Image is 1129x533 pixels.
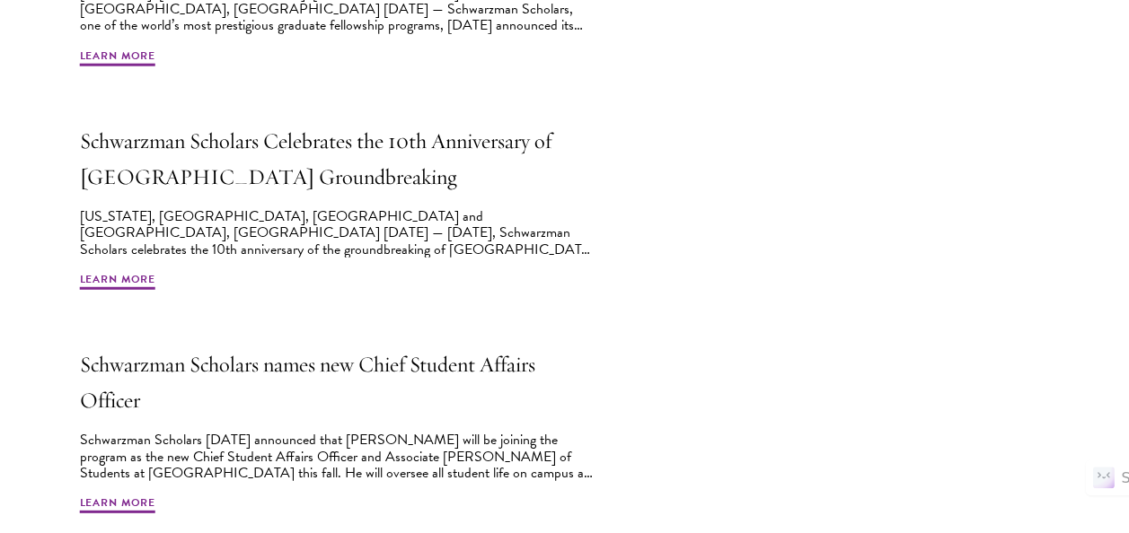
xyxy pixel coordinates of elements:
h2: Schwarzman Scholars Celebrates the 10th Anniversary of [GEOGRAPHIC_DATA] Groundbreaking [80,123,596,195]
h2: Schwarzman Scholars names new Chief Student Affairs Officer [80,346,596,418]
span: Learn More [80,494,156,516]
span: Learn More [80,271,156,293]
span: Learn More [80,48,156,69]
a: Schwarzman Scholars Celebrates the 10th Anniversary of [GEOGRAPHIC_DATA] Groundbreaking [US_STATE... [80,123,596,293]
div: Schwarzman Scholars [DATE] announced that [PERSON_NAME] will be joining the program as the new Ch... [80,432,596,481]
div: [US_STATE], [GEOGRAPHIC_DATA], [GEOGRAPHIC_DATA] and [GEOGRAPHIC_DATA], [GEOGRAPHIC_DATA] [DATE] ... [80,208,596,258]
a: Schwarzman Scholars names new Chief Student Affairs Officer Schwarzman Scholars [DATE] announced ... [80,346,596,516]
